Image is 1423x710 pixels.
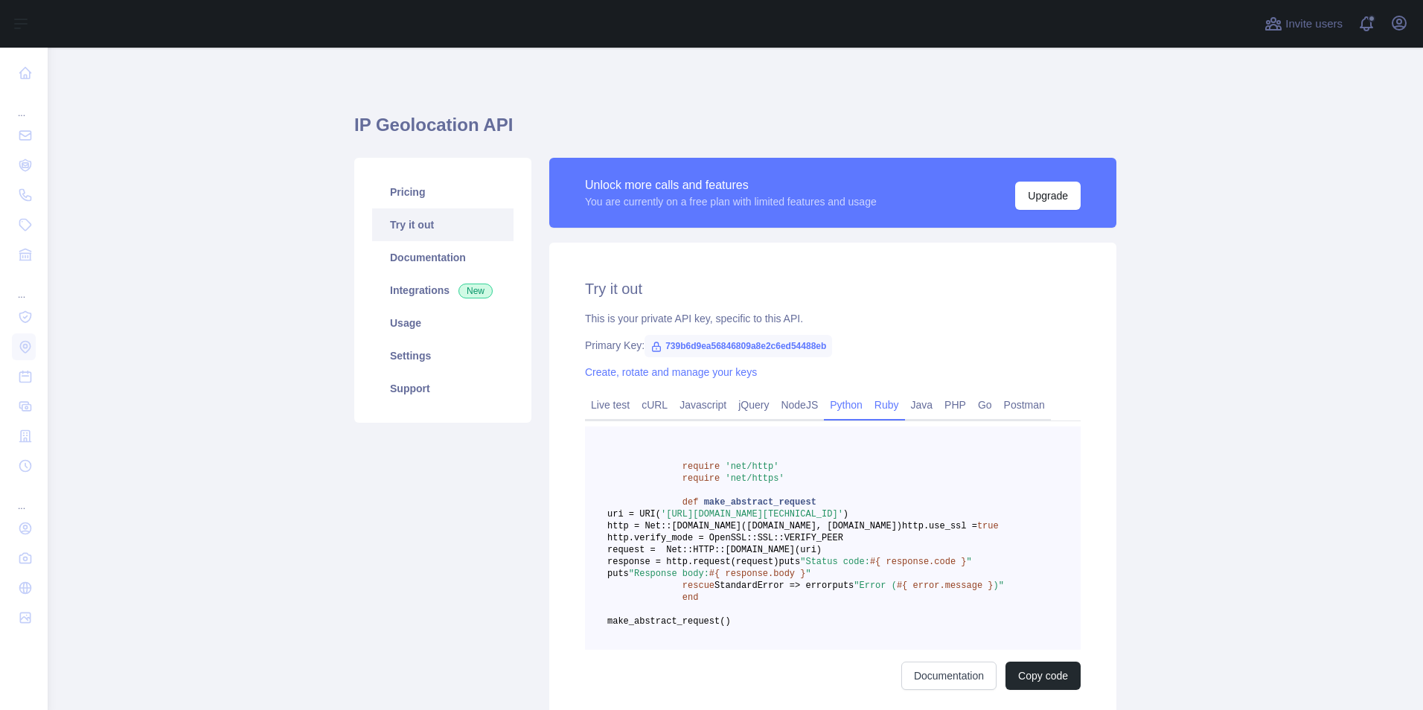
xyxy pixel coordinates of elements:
span: )" [994,581,1004,591]
a: cURL [636,393,674,417]
button: Copy code [1005,662,1081,690]
span: 739b6d9ea56846809a8e2c6ed54488eb [645,335,832,357]
a: Postman [998,393,1051,417]
span: response = http.request(request) [607,557,778,567]
a: Python [824,393,869,417]
span: http = Net::[DOMAIN_NAME]([DOMAIN_NAME], [DOMAIN_NAME]) [607,521,902,531]
span: New [458,284,493,298]
a: Try it out [372,208,514,241]
a: PHP [938,393,972,417]
span: uri = URI( [607,509,661,519]
button: Invite users [1261,12,1346,36]
div: Unlock more calls and features [585,176,877,194]
span: make_abstract_request() [607,616,731,627]
span: " [967,557,972,567]
a: Go [972,393,998,417]
a: Create, rotate and manage your keys [585,366,757,378]
span: http.verify_mode = OpenSSL::SSL::VERIFY_PEER [607,533,843,543]
button: Upgrade [1015,182,1081,210]
span: make_abstract_request [704,497,816,508]
a: Documentation [372,241,514,274]
span: ) [843,509,848,519]
div: You are currently on a free plan with limited features and usage [585,194,877,209]
h1: IP Geolocation API [354,113,1116,149]
span: 'net/http' [725,461,778,472]
h2: Try it out [585,278,1081,299]
div: Primary Key: [585,338,1081,353]
span: "Response body: [629,569,709,579]
span: end [682,592,699,603]
a: Ruby [869,393,905,417]
span: #{ response.code } [870,557,967,567]
a: Support [372,372,514,405]
a: NodeJS [775,393,824,417]
span: require [682,473,720,484]
a: Usage [372,307,514,339]
a: Java [905,393,939,417]
span: #{ error.message } [897,581,994,591]
span: puts [607,569,629,579]
span: " [805,569,810,579]
span: 'net/https' [725,473,784,484]
a: Settings [372,339,514,372]
a: Live test [585,393,636,417]
a: Pricing [372,176,514,208]
span: require [682,461,720,472]
span: StandardError => error [714,581,832,591]
a: Integrations New [372,274,514,307]
span: Invite users [1285,16,1343,33]
div: ... [12,482,36,512]
span: rescue [682,581,714,591]
span: puts [832,581,854,591]
span: true [977,521,999,531]
span: http.use_ssl = [902,521,977,531]
span: "Error ( [854,581,897,591]
div: ... [12,271,36,301]
span: '[URL][DOMAIN_NAME][TECHNICAL_ID]' [661,509,843,519]
a: Documentation [901,662,997,690]
div: ... [12,89,36,119]
a: jQuery [732,393,775,417]
span: "Status code: [800,557,870,567]
span: def [682,497,699,508]
a: Javascript [674,393,732,417]
span: request = Net::HTTP::[DOMAIN_NAME](uri) [607,545,822,555]
span: puts [778,557,800,567]
span: #{ response.body } [709,569,806,579]
div: This is your private API key, specific to this API. [585,311,1081,326]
